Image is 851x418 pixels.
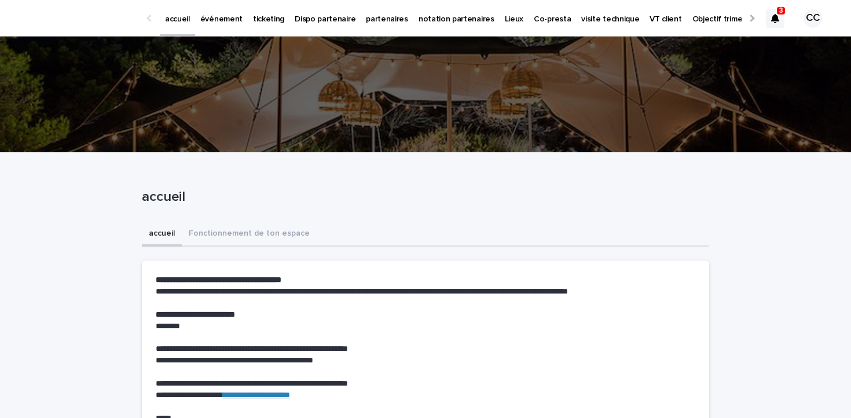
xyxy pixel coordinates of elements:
[766,9,784,28] div: 3
[779,6,783,14] p: 3
[182,222,317,247] button: Fonctionnement de ton espace
[142,222,182,247] button: accueil
[23,7,135,30] img: Ls34BcGeRexTGTNfXpUC
[142,189,705,206] p: accueil
[804,9,822,28] div: CC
